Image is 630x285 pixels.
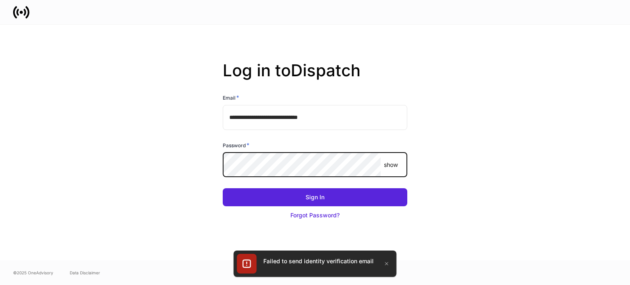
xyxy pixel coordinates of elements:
[13,269,53,276] span: © 2025 OneAdvisory
[364,160,374,170] keeper-lock: Open Keeper Popup
[223,188,407,206] button: Sign In
[290,211,340,219] div: Forgot Password?
[223,141,249,149] h6: Password
[223,93,239,102] h6: Email
[70,269,100,276] a: Data Disclaimer
[384,161,398,169] p: show
[306,193,324,201] div: Sign In
[263,257,374,265] div: Failed to send identity verification email
[223,206,407,224] button: Forgot Password?
[223,61,407,93] h2: Log in to Dispatch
